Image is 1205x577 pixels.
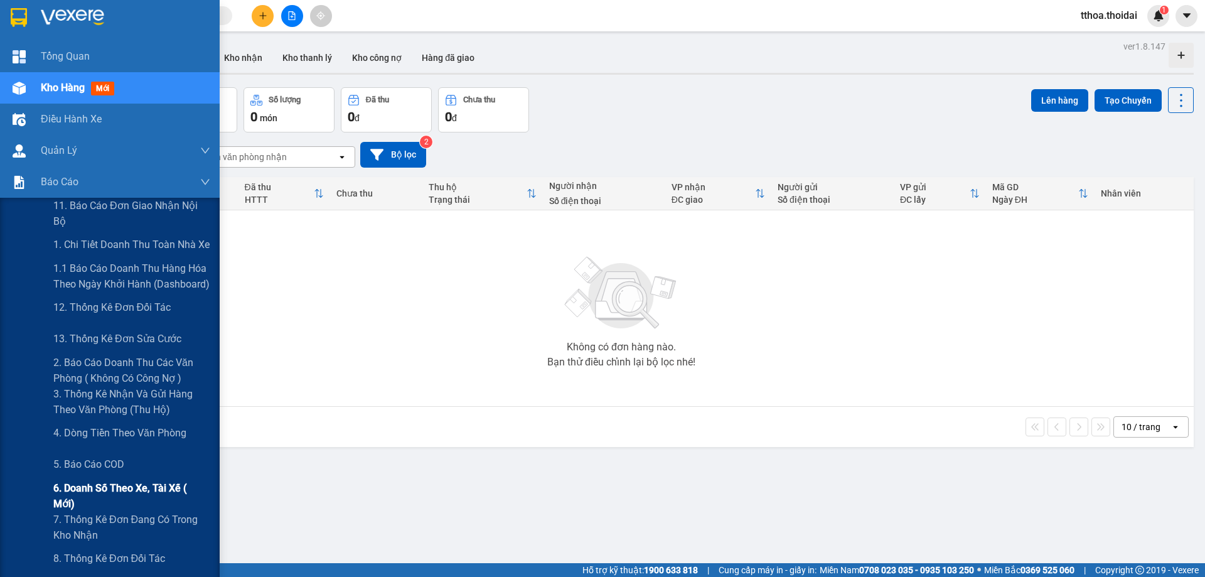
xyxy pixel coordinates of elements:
th: Toggle SortBy [665,177,771,210]
span: Quản Lý [41,143,77,158]
img: icon-new-feature [1153,10,1164,21]
div: Thu hộ [429,182,527,192]
div: VP nhận [672,182,755,192]
div: Bạn thử điều chỉnh lại bộ lọc nhé! [547,357,695,367]
span: 0 [445,109,452,124]
img: logo-vxr [11,8,27,27]
button: Hàng đã giao [412,43,485,73]
span: Kho hàng [41,82,85,94]
button: Kho thanh lý [272,43,342,73]
span: Hỗ trợ kỹ thuật: [582,563,698,577]
div: Ngày ĐH [992,195,1078,205]
button: Bộ lọc [360,142,426,168]
span: 1.1 Báo cáo doanh thu hàng hóa theo ngày khởi hành (dashboard) [53,261,210,292]
div: Người nhận [549,181,659,191]
button: aim [310,5,332,27]
span: 2. Báo cáo doanh thu các văn phòng ( không có công nợ ) [53,355,210,386]
span: 3. Thống kê nhận và gửi hàng theo văn phòng (thu hộ) [53,386,210,418]
th: Toggle SortBy [894,177,986,210]
span: 7. Thống kê đơn đang có trong kho nhận [53,512,210,543]
span: 1. Chi tiết doanh thu toàn nhà xe [53,237,210,252]
span: aim [316,11,325,20]
sup: 1 [1160,6,1169,14]
span: 4. Dòng tiền theo văn phòng [53,425,186,441]
strong: 0708 023 035 - 0935 103 250 [859,565,974,575]
div: Không có đơn hàng nào. [567,342,676,352]
th: Toggle SortBy [986,177,1095,210]
span: caret-down [1181,10,1192,21]
div: Số lượng [269,95,301,104]
span: 0 [348,109,355,124]
strong: 1900 633 818 [644,565,698,575]
span: Tổng Quan [41,48,90,64]
img: dashboard-icon [13,50,26,63]
span: Miền Bắc [984,563,1074,577]
span: | [1084,563,1086,577]
button: Lên hàng [1031,89,1088,112]
span: 8. Thống kê đơn đối tác [53,551,165,566]
button: Kho công nợ [342,43,412,73]
span: Báo cáo [41,174,78,190]
button: Đã thu0đ [341,87,432,132]
span: copyright [1135,566,1144,574]
span: 12. Thống kê đơn đối tác [53,299,171,315]
div: ĐC giao [672,195,755,205]
span: 0 [250,109,257,124]
span: 11. Báo cáo đơn giao nhận nội bộ [53,198,210,229]
div: Mã GD [992,182,1078,192]
button: Tạo Chuyến [1095,89,1162,112]
img: warehouse-icon [13,144,26,158]
div: ĐC lấy [900,195,970,205]
div: VP gửi [900,182,970,192]
div: Chọn văn phòng nhận [200,151,287,163]
div: Chưa thu [463,95,495,104]
span: mới [91,82,114,95]
div: Số điện thoại [778,195,887,205]
span: 13. Thống kê đơn sửa cước [53,331,181,347]
button: Số lượng0món [244,87,335,132]
div: ver 1.8.147 [1123,40,1165,53]
th: Toggle SortBy [422,177,543,210]
span: Cung cấp máy in - giấy in: [719,563,817,577]
span: đ [355,113,360,123]
button: Kho nhận [214,43,272,73]
div: Tạo kho hàng mới [1169,43,1194,68]
div: HTTT [245,195,314,205]
div: Chưa thu [336,188,416,198]
span: món [260,113,277,123]
button: Chưa thu0đ [438,87,529,132]
button: caret-down [1176,5,1197,27]
span: ⚪️ [977,568,981,573]
div: Người gửi [778,182,887,192]
button: file-add [281,5,303,27]
span: Miền Nam [820,563,974,577]
img: warehouse-icon [13,113,26,126]
img: solution-icon [13,176,26,189]
span: 1 [1162,6,1166,14]
div: Đã thu [245,182,314,192]
div: Đã thu [366,95,389,104]
strong: 0369 525 060 [1020,565,1074,575]
div: 10 / trang [1122,421,1160,433]
span: đ [452,113,457,123]
div: Trạng thái [429,195,527,205]
span: 6. Doanh số theo xe, tài xế ( mới) [53,480,210,512]
svg: open [337,152,347,162]
img: warehouse-icon [13,82,26,95]
sup: 2 [420,136,432,148]
span: down [200,146,210,156]
span: tthoa.thoidai [1071,8,1147,23]
span: Điều hành xe [41,111,102,127]
img: svg+xml;base64,PHN2ZyBjbGFzcz0ibGlzdC1wbHVnX19zdmciIHhtbG5zPSJodHRwOi8vd3d3LnczLm9yZy8yMDAwL3N2Zy... [559,249,684,337]
span: file-add [287,11,296,20]
svg: open [1170,422,1181,432]
div: Nhân viên [1101,188,1187,198]
span: | [707,563,709,577]
button: plus [252,5,274,27]
span: 5. Báo cáo COD [53,456,124,472]
div: Số điện thoại [549,196,659,206]
span: plus [259,11,267,20]
span: down [200,177,210,187]
th: Toggle SortBy [238,177,331,210]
